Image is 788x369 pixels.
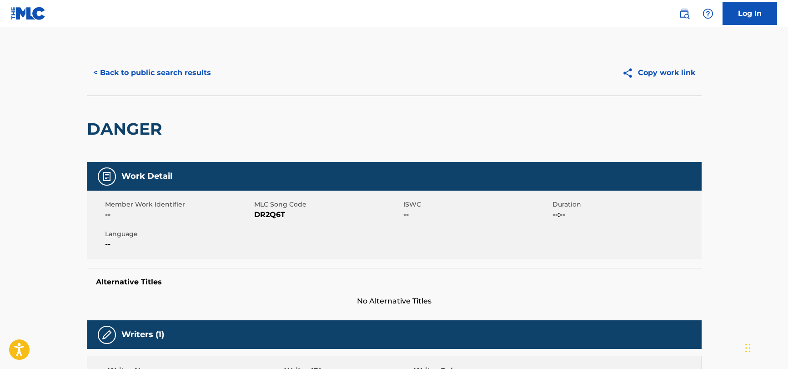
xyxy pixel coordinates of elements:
[105,209,252,220] span: --
[403,200,550,209] span: ISWC
[723,2,777,25] a: Log In
[101,171,112,182] img: Work Detail
[105,239,252,250] span: --
[622,67,638,79] img: Copy work link
[254,200,401,209] span: MLC Song Code
[254,209,401,220] span: DR2Q6T
[96,278,693,287] h5: Alternative Titles
[616,61,702,84] button: Copy work link
[679,8,690,19] img: search
[121,329,164,340] h5: Writers (1)
[101,329,112,340] img: Writers
[699,5,717,23] div: Help
[105,229,252,239] span: Language
[105,200,252,209] span: Member Work Identifier
[552,209,699,220] span: --:--
[403,209,550,220] span: --
[87,296,702,307] span: No Alternative Titles
[745,334,751,362] div: Drag
[121,171,172,182] h5: Work Detail
[552,200,699,209] span: Duration
[87,61,217,84] button: < Back to public search results
[703,8,713,19] img: help
[11,7,46,20] img: MLC Logo
[675,5,693,23] a: Public Search
[87,119,166,139] h2: DANGER
[743,325,788,369] iframe: Chat Widget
